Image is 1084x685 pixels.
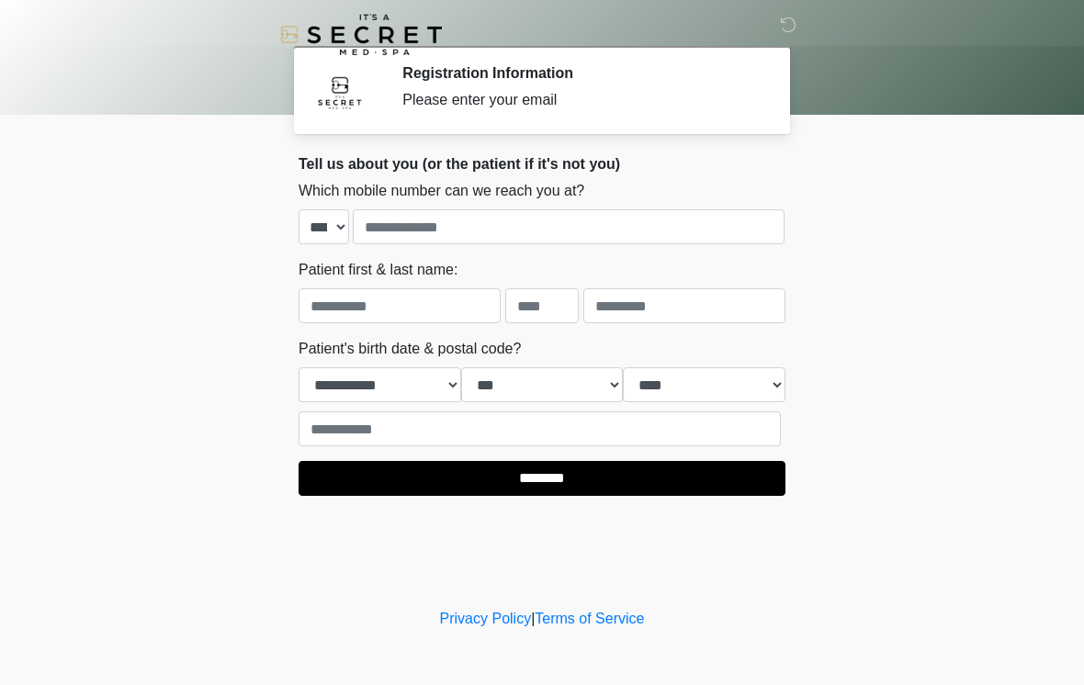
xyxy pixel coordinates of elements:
a: Terms of Service [535,611,644,626]
div: Please enter your email [402,89,758,111]
a: Privacy Policy [440,611,532,626]
label: Which mobile number can we reach you at? [299,180,584,202]
h2: Tell us about you (or the patient if it's not you) [299,155,785,173]
label: Patient first & last name: [299,259,457,281]
h2: Registration Information [402,64,758,82]
img: It's A Secret Med Spa Logo [280,14,442,55]
label: Patient's birth date & postal code? [299,338,521,360]
img: Agent Avatar [312,64,367,119]
a: | [531,611,535,626]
